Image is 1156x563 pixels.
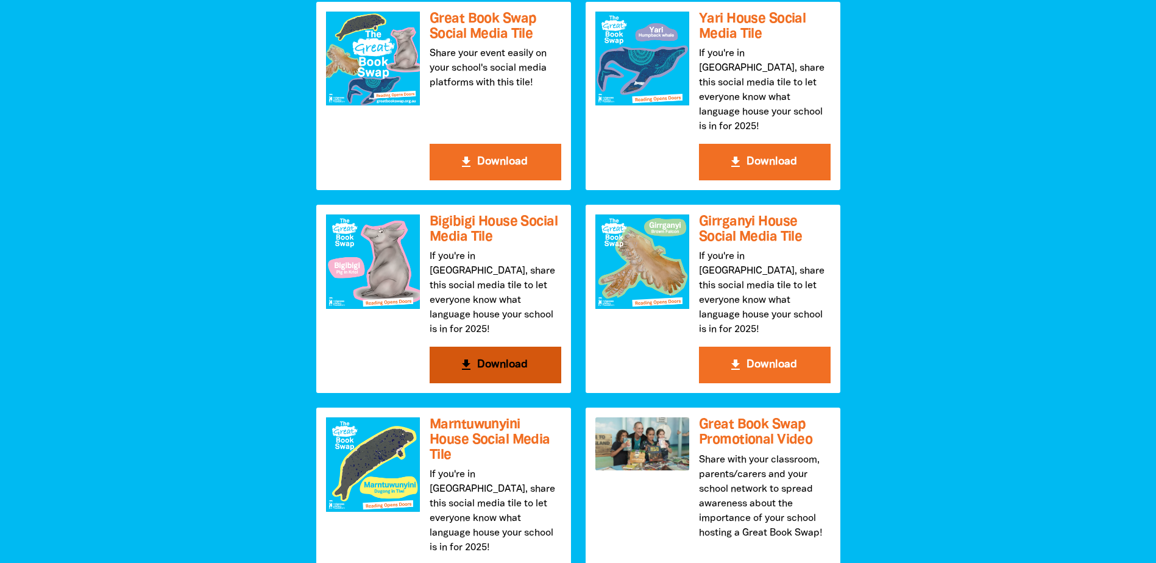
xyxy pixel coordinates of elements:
[699,214,831,244] h3: Girrganyi House Social Media Tile
[728,155,743,169] i: get_app
[459,358,473,372] i: get_app
[699,144,831,180] button: get_app Download
[430,347,561,383] button: get_app Download
[430,144,561,180] button: get_app Download
[699,417,831,447] h3: Great Book Swap Promotional Video
[326,12,420,105] img: Great Book Swap Social Media Tile
[699,12,831,41] h3: Yari House Social Media Tile
[728,358,743,372] i: get_app
[699,347,831,383] button: get_app Download
[430,417,561,462] h3: Marntuwunyini House Social Media Tile
[595,214,689,308] img: Girrganyi House Social Media Tile
[459,155,473,169] i: get_app
[430,12,561,41] h3: Great Book Swap Social Media Tile
[430,214,561,244] h3: Bigibigi House Social Media Tile
[326,214,420,308] img: Bigibigi House Social Media Tile
[595,12,689,105] img: Yari House Social Media Tile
